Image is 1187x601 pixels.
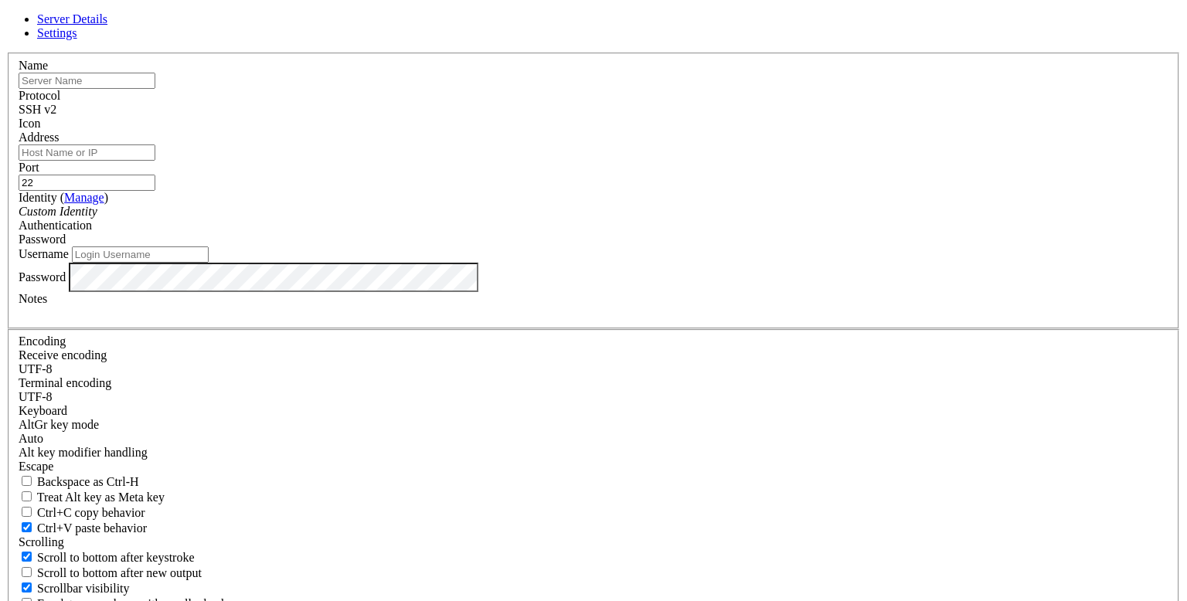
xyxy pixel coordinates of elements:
input: Login Username [72,246,209,263]
label: Scrolling [19,535,64,548]
label: Name [19,59,48,72]
i: Custom Identity [19,205,97,218]
label: Notes [19,292,47,305]
input: Scroll to bottom after new output [22,567,32,577]
input: Host Name or IP [19,144,155,161]
div: UTF-8 [19,362,1168,376]
label: Protocol [19,89,60,102]
label: The vertical scrollbar mode. [19,582,130,595]
span: Backspace as Ctrl-H [37,475,139,488]
span: Escape [19,460,53,473]
div: Custom Identity [19,205,1168,219]
input: Treat Alt key as Meta key [22,491,32,501]
label: Set the expected encoding for data received from the host. If the encodings do not match, visual ... [19,418,99,431]
label: Whether the Alt key acts as a Meta key or as a distinct Alt key. [19,491,165,504]
div: UTF-8 [19,390,1168,404]
a: Manage [64,191,104,204]
div: Escape [19,460,1168,474]
label: Port [19,161,39,174]
span: SSH v2 [19,103,56,116]
label: Identity [19,191,108,204]
label: Password [19,270,66,283]
label: If true, the backspace should send BS ('\x08', aka ^H). Otherwise the backspace key should send '... [19,475,139,488]
span: Ctrl+V paste behavior [37,521,147,535]
input: Scroll to bottom after keystroke [22,552,32,562]
label: Ctrl-C copies if true, send ^C to host if false. Ctrl-Shift-C sends ^C to host if true, copies if... [19,506,145,519]
a: Settings [37,26,77,39]
input: Server Name [19,73,155,89]
span: Scroll to bottom after new output [37,566,202,579]
span: Treat Alt key as Meta key [37,491,165,504]
span: Password [19,233,66,246]
span: ( ) [60,191,108,204]
input: Port Number [19,175,155,191]
span: Auto [19,432,43,445]
input: Ctrl+C copy behavior [22,507,32,517]
label: Icon [19,117,40,130]
div: Auto [19,432,1168,446]
span: Scroll to bottom after keystroke [37,551,195,564]
label: Authentication [19,219,92,232]
input: Ctrl+V paste behavior [22,522,32,532]
span: Scrollbar visibility [37,582,130,595]
label: Scroll to bottom after new output. [19,566,202,579]
label: Set the expected encoding for data received from the host. If the encodings do not match, visual ... [19,348,107,362]
label: Controls how the Alt key is handled. Escape: Send an ESC prefix. 8-Bit: Add 128 to the typed char... [19,446,148,459]
label: The default terminal encoding. ISO-2022 enables character map translations (like graphics maps). ... [19,376,111,389]
div: SSH v2 [19,103,1168,117]
a: Server Details [37,12,107,25]
label: Ctrl+V pastes if true, sends ^V to host if false. Ctrl+Shift+V sends ^V to host if true, pastes i... [19,521,147,535]
label: Address [19,131,59,144]
div: Password [19,233,1168,246]
span: Ctrl+C copy behavior [37,506,145,519]
label: Keyboard [19,404,67,417]
label: Encoding [19,334,66,348]
span: UTF-8 [19,390,53,403]
label: Username [19,247,69,260]
input: Scrollbar visibility [22,582,32,593]
input: Backspace as Ctrl-H [22,476,32,486]
label: Whether to scroll to the bottom on any keystroke. [19,551,195,564]
span: UTF-8 [19,362,53,375]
